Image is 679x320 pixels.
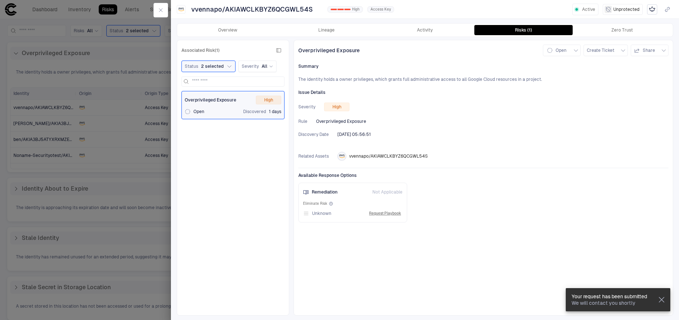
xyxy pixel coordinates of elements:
div: Risks (1) [515,27,532,33]
button: vvennapo/AKIAWCLKBYZ6QCGWL54S [190,4,323,15]
span: High [352,7,360,12]
button: Overview [179,25,277,35]
div: 1 [338,9,344,10]
span: Unknown [312,211,331,216]
span: Severity [298,104,315,110]
span: Remediation [312,189,338,195]
span: High [264,97,273,103]
span: High [332,104,341,110]
span: Discovery Date [298,132,329,137]
span: Discovered [243,109,266,115]
span: 2 selected [201,63,224,69]
span: Active [582,7,595,12]
span: [DATE] 05:56:51 [338,132,371,137]
button: Share [631,45,668,56]
span: Unprotected [613,7,639,12]
span: Severity [242,63,259,69]
span: 1 days [269,109,281,115]
div: Mark as Crown Jewel [647,4,657,14]
span: Open [556,47,566,53]
span: Related Assets [298,153,329,159]
div: Zero Trust [611,27,633,33]
span: Status [185,63,198,69]
div: 2 [344,9,351,10]
span: Issue Details [298,90,326,95]
div: AWS [339,153,345,159]
button: Create Ticket [584,45,628,56]
span: Open [193,109,204,115]
button: Lineage [277,25,376,35]
span: Your request has been submitted [572,293,647,300]
span: Available Response Options [298,173,668,178]
span: Share [643,47,655,53]
button: Activity [376,25,474,35]
span: Access Key [371,7,391,12]
span: Overprivileged Exposure [298,47,360,54]
div: 9/4/2025 11:56:51 (GMT+00:00 UTC) [338,132,371,137]
span: Create Ticket [587,47,614,53]
span: Summary [298,63,319,69]
div: AWS [178,7,184,12]
button: Request Playbook [368,209,402,218]
span: Rule [298,119,307,124]
span: vvennapo/AKIAWCLKBYZ6QCGWL54S [349,153,428,159]
div: 0 [331,9,337,10]
span: The identity holds a owner privileges, which grants full administrative access to all Google Clou... [298,76,542,82]
button: Open [543,45,581,56]
button: Status2 selected [181,61,236,72]
span: We will contact you shortly [572,300,647,306]
span: Overprivileged Exposure [316,119,366,124]
span: vvennapo/AKIAWCLKBYZ6QCGWL54S [191,5,313,14]
span: Overprivileged Exposure [185,97,236,103]
span: Not Applicable [372,189,402,195]
span: Eliminate Risk [303,201,327,206]
span: All [262,63,267,69]
span: Associated Risk (1) [181,47,220,53]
